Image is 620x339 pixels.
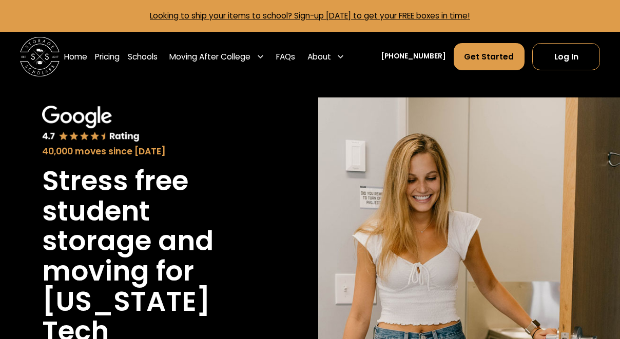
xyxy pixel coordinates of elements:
a: FAQs [276,43,295,70]
a: Home [64,43,87,70]
img: Storage Scholars main logo [20,37,60,77]
div: Moving After College [169,51,250,63]
div: About [303,43,349,70]
h1: Stress free student storage and moving for [42,166,260,287]
img: Google 4.7 star rating [42,106,140,143]
a: Pricing [95,43,120,70]
a: Log In [532,43,600,70]
a: [PHONE_NUMBER] [381,51,446,62]
div: About [307,51,331,63]
a: Get Started [454,43,525,70]
div: 40,000 moves since [DATE] [42,145,260,158]
div: Moving After College [165,43,268,70]
a: Looking to ship your items to school? Sign-up [DATE] to get your FREE boxes in time! [150,10,470,21]
a: Schools [128,43,158,70]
